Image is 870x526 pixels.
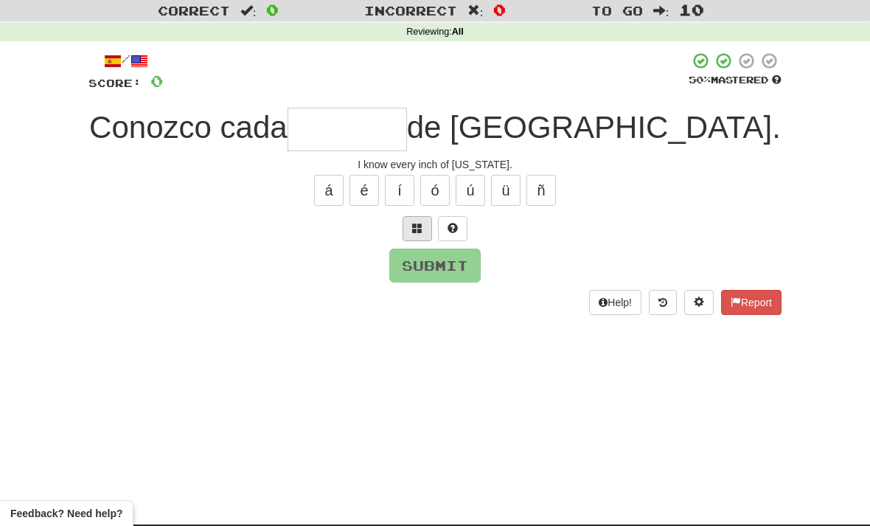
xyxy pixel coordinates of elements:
[158,3,230,18] span: Correct
[403,216,432,241] button: Switch sentence to multiple choice alt+p
[452,27,464,37] strong: All
[420,175,450,206] button: ó
[364,3,457,18] span: Incorrect
[493,1,506,18] span: 0
[88,77,142,89] span: Score:
[150,72,163,90] span: 0
[438,216,467,241] button: Single letter hint - you only get 1 per sentence and score half the points! alt+h
[591,3,643,18] span: To go
[407,110,781,145] span: de [GEOGRAPHIC_DATA].
[526,175,556,206] button: ñ
[240,4,257,17] span: :
[349,175,379,206] button: é
[467,4,484,17] span: :
[649,290,677,315] button: Round history (alt+y)
[491,175,521,206] button: ü
[679,1,704,18] span: 10
[689,74,782,87] div: Mastered
[389,249,481,283] button: Submit
[314,175,344,206] button: á
[456,175,485,206] button: ú
[10,506,122,521] span: Open feedback widget
[88,52,163,70] div: /
[88,157,782,172] div: I know every inch of [US_STATE].
[589,290,641,315] button: Help!
[721,290,782,315] button: Report
[89,110,288,145] span: Conozco cada
[689,74,711,86] span: 50 %
[385,175,414,206] button: í
[266,1,279,18] span: 0
[653,4,669,17] span: :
